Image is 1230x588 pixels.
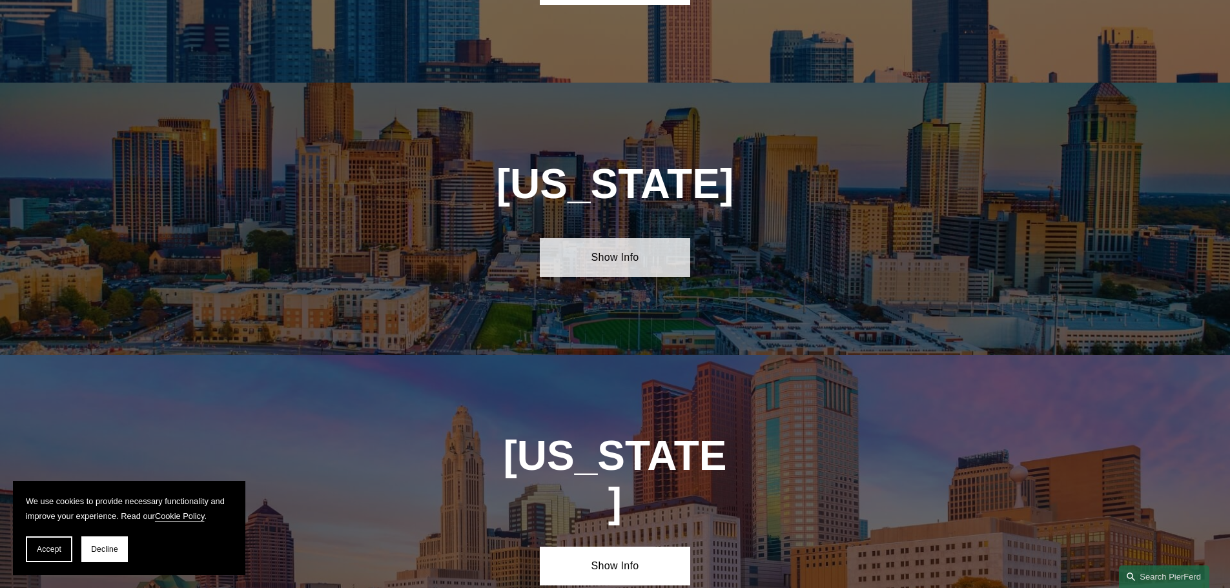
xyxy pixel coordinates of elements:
a: Cookie Policy [155,511,205,521]
section: Cookie banner [13,481,245,575]
h1: [US_STATE] [502,432,728,527]
a: Search this site [1119,565,1209,588]
h1: [US_STATE] [427,161,803,208]
span: Accept [37,545,61,554]
span: Decline [91,545,118,554]
button: Decline [81,536,128,562]
a: Show Info [540,547,690,585]
button: Accept [26,536,72,562]
a: Show Info [540,238,690,277]
p: We use cookies to provide necessary functionality and improve your experience. Read our . [26,494,232,523]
